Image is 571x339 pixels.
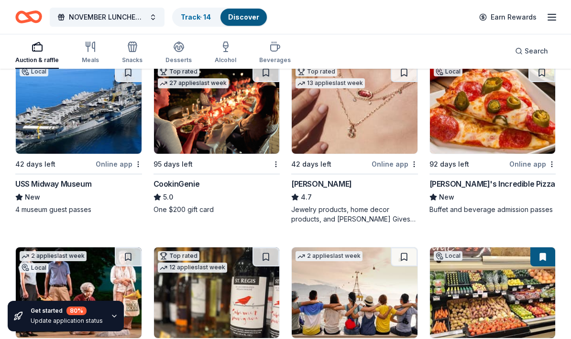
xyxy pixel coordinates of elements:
div: Update application status [31,317,103,325]
div: Local [20,67,48,76]
div: Top rated [296,67,337,76]
div: Snacks [122,56,143,64]
img: Image for South Coast Repertory [16,247,142,338]
div: Jewelry products, home decor products, and [PERSON_NAME] Gives Back event in-store or online (or ... [291,205,418,224]
img: Image for CookinGenie [154,63,280,154]
div: Top rated [158,251,199,261]
div: 12 applies last week [158,263,227,273]
div: USS Midway Museum [15,178,91,190]
div: 2 applies last week [20,251,87,261]
div: 13 applies last week [296,78,365,88]
div: Online app [509,158,556,170]
div: 42 days left [15,159,55,170]
div: Get started [31,307,103,315]
button: NOVEMBER LUNCHEON [50,8,165,27]
div: Meals [82,56,99,64]
div: Desserts [165,56,192,64]
img: Image for Total Wine [154,247,280,338]
div: 27 applies last week [158,78,229,88]
div: Online app [372,158,418,170]
div: Alcohol [215,56,236,64]
button: Meals [82,37,99,69]
a: Image for John's Incredible PizzaLocal92 days leftOnline app[PERSON_NAME]'s Incredible PizzaNewBu... [429,63,556,214]
a: Track· 14 [181,13,211,21]
div: Auction & raffle [15,56,59,64]
div: Buffet and beverage admission passes [429,205,556,214]
img: Image for John's Incredible Pizza [430,63,556,154]
span: 5.0 [163,191,173,203]
div: Online app [96,158,142,170]
button: Auction & raffle [15,37,59,69]
div: 80 % [66,307,87,315]
div: Local [434,251,462,261]
div: Local [20,263,48,273]
div: [PERSON_NAME]'s Incredible Pizza [429,178,555,190]
button: Desserts [165,37,192,69]
div: 2 applies last week [296,251,362,261]
div: [PERSON_NAME] [291,178,352,190]
button: Search [507,42,556,61]
span: NOVEMBER LUNCHEON [69,11,145,23]
img: Image for USS Midway Museum [16,63,142,154]
button: Alcohol [215,37,236,69]
button: Beverages [259,37,291,69]
img: Image for Jensen’s Finest Foods [430,247,556,338]
div: 92 days left [429,159,469,170]
div: 4 museum guest passes [15,205,142,214]
a: Image for Kendra ScottTop rated13 applieslast week42 days leftOnline app[PERSON_NAME]4.7Jewelry p... [291,63,418,224]
div: Beverages [259,56,291,64]
button: Snacks [122,37,143,69]
div: 95 days left [154,159,193,170]
span: New [25,191,40,203]
a: Home [15,6,42,28]
a: Discover [228,13,259,21]
a: Image for USS Midway MuseumLocal42 days leftOnline appUSS Midway MuseumNew4 museum guest passes [15,63,142,214]
img: Image for Kendra Scott [292,63,417,154]
div: Local [434,67,462,76]
a: Earn Rewards [473,9,542,26]
button: Track· 14Discover [172,8,268,27]
img: Image for Let's Roam [292,247,417,338]
span: Search [525,45,548,57]
span: 4.7 [301,191,312,203]
div: Top rated [158,67,199,76]
div: One $200 gift card [154,205,280,214]
div: CookinGenie [154,178,200,190]
a: Image for CookinGenieTop rated27 applieslast week95 days leftCookinGenie5.0One $200 gift card [154,63,280,214]
span: New [439,191,454,203]
div: 42 days left [291,159,331,170]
